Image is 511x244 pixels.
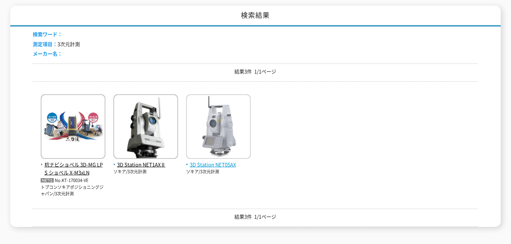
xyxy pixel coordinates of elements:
[41,177,105,185] p: No.KT-170034-VE
[33,50,62,57] span: メーカー名：
[186,153,251,169] a: 3D Station NET05AX
[33,30,62,38] span: 検索ワード：
[113,94,178,161] img: NET1AXⅡ
[10,6,501,27] h1: 検索結果
[186,94,251,161] img: NET05AX
[113,161,178,169] span: 3D Station NET1AXⅡ
[41,94,105,161] img: X-M3xLN
[113,169,178,175] p: ソキア/3次元計測
[41,184,105,197] p: トプコンソキアポジショニングジャパン/3次元計測
[33,40,57,48] span: 測定項目：
[41,161,105,177] span: 杭ナビショベル 3D-MG LPS ショベル X-M3xLN
[33,68,478,76] p: 結果3件 1/1ページ
[113,153,178,169] a: 3D Station NET1AXⅡ
[186,169,251,175] p: ソキア/3次元計測
[33,213,478,221] p: 結果3件 1/1ページ
[33,40,80,48] li: 3次元計測
[41,153,105,176] a: 杭ナビショベル 3D-MG LPS ショベル X-M3xLN
[186,161,251,169] span: 3D Station NET05AX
